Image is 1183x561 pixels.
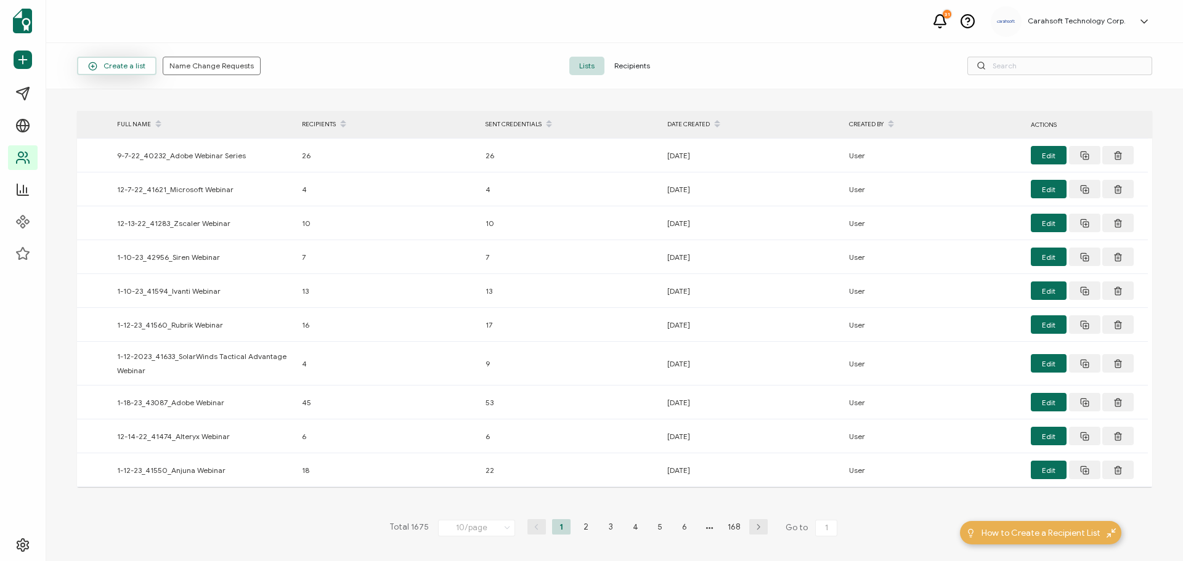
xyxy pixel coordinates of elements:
[661,148,843,163] div: [DATE]
[1031,180,1067,198] button: Edit
[479,395,661,410] div: 53
[479,463,661,477] div: 22
[786,519,840,536] span: Go to
[601,519,620,535] li: 3
[651,519,669,535] li: 5
[1031,393,1067,411] button: Edit
[296,148,479,163] div: 26
[661,216,843,230] div: [DATE]
[479,318,661,332] div: 17
[111,395,296,410] div: 1-18-23_43087_Adobe Webinar
[77,57,157,75] button: Create a list
[296,182,479,196] div: 4
[296,250,479,264] div: 7
[479,148,661,163] div: 26
[943,10,951,18] div: 31
[661,463,843,477] div: [DATE]
[1107,528,1116,538] img: minimize-icon.svg
[1031,248,1067,266] button: Edit
[163,57,261,75] button: Name Change Requests
[1031,281,1067,300] button: Edit
[111,349,296,377] div: 1-12-2023_41633_SolarWinds Tactical Advantage Webinar
[843,318,1025,332] div: User
[111,429,296,443] div: 12-14-22_41474_Alteryx Webinar
[569,57,604,75] span: Lists
[1031,354,1067,373] button: Edit
[169,62,254,70] span: Name Change Requests
[479,216,661,230] div: 10
[111,284,296,298] div: 1-10-23_41594_Ivanti Webinar
[843,429,1025,443] div: User
[843,250,1025,264] div: User
[843,395,1025,410] div: User
[843,216,1025,230] div: User
[296,216,479,230] div: 10
[13,9,32,33] img: sertifier-logomark-colored.svg
[1031,461,1067,479] button: Edit
[843,284,1025,298] div: User
[661,182,843,196] div: [DATE]
[296,463,479,477] div: 18
[661,357,843,371] div: [DATE]
[111,182,296,196] div: 12-7-22_41621_Microsoft Webinar
[111,318,296,332] div: 1-12-23_41560_Rubrik Webinar
[296,395,479,410] div: 45
[725,519,743,535] li: 168
[843,148,1025,163] div: User
[675,519,694,535] li: 6
[626,519,644,535] li: 4
[843,357,1025,371] div: User
[296,284,479,298] div: 13
[438,520,515,536] input: Select
[479,182,661,196] div: 4
[552,519,571,535] li: 1
[843,463,1025,477] div: User
[843,182,1025,196] div: User
[1031,427,1067,445] button: Edit
[1025,118,1148,132] div: ACTIONS
[1121,502,1183,561] iframe: Chat Widget
[1028,17,1126,25] h5: Carahsoft Technology Corp.
[661,318,843,332] div: [DATE]
[661,284,843,298] div: [DATE]
[296,114,479,135] div: RECIPIENTS
[997,20,1015,23] img: a9ee5910-6a38-4b3f-8289-cffb42fa798b.svg
[661,429,843,443] div: [DATE]
[577,519,595,535] li: 2
[1031,146,1067,164] button: Edit
[967,57,1152,75] input: Search
[479,429,661,443] div: 6
[111,114,296,135] div: FULL NAME
[111,148,296,163] div: 9-7-22_40232_Adobe Webinar Series
[661,250,843,264] div: [DATE]
[1031,214,1067,232] button: Edit
[1031,315,1067,334] button: Edit
[296,318,479,332] div: 16
[296,357,479,371] div: 4
[479,284,661,298] div: 13
[111,463,296,477] div: 1-12-23_41550_Anjuna Webinar
[389,519,429,536] span: Total 1675
[88,62,145,71] span: Create a list
[982,527,1100,539] span: How to Create a Recipient List
[604,57,660,75] span: Recipients
[479,250,661,264] div: 7
[661,114,843,135] div: DATE CREATED
[661,395,843,410] div: [DATE]
[479,114,661,135] div: SENT CREDENTIALS
[479,357,661,371] div: 9
[296,429,479,443] div: 6
[843,114,1025,135] div: CREATED BY
[111,250,296,264] div: 1-10-23_42956_Siren Webinar
[111,216,296,230] div: 12-13-22_41283_Zscaler Webinar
